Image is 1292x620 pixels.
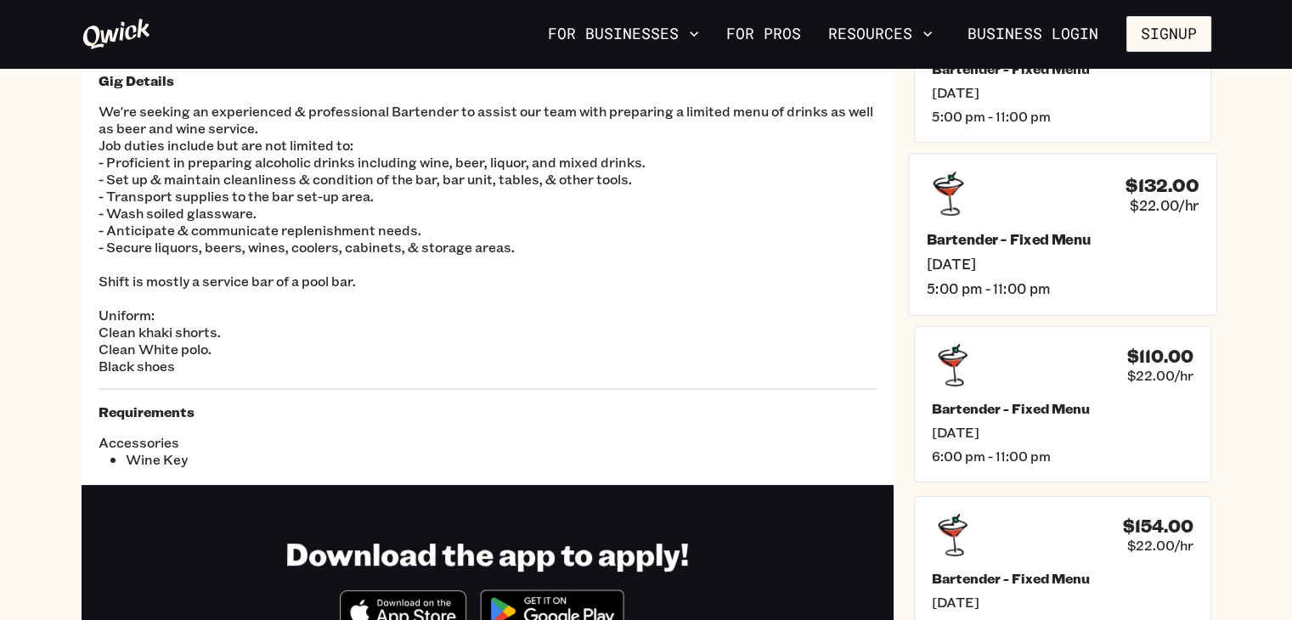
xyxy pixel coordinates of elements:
span: Accessories [99,434,488,451]
a: $110.00$22.00/hrBartender - Fixed Menu[DATE]6:00 pm - 11:00 pm [914,326,1211,482]
span: $22.00/hr [1130,195,1199,213]
h5: Bartender - Fixed Menu [932,60,1193,77]
span: 5:00 pm - 11:00 pm [932,108,1193,125]
span: [DATE] [932,84,1193,101]
h4: $110.00 [1127,346,1193,367]
a: For Pros [719,20,808,48]
p: We're seeking an experienced & professional Bartender to assist our team with preparing a limited... [99,103,877,375]
h5: Bartender - Fixed Menu [932,570,1193,587]
li: Wine Key [126,451,488,468]
a: $132.00$22.00/hrBartender - Fixed Menu[DATE]5:00 pm - 11:00 pm [908,153,1217,315]
h5: Requirements [99,403,877,420]
h1: Download the app to apply! [285,534,689,572]
span: [DATE] [932,594,1193,611]
span: $22.00/hr [1127,367,1193,384]
h5: Gig Details [99,72,877,89]
h5: Bartender - Fixed Menu [932,400,1193,417]
span: [DATE] [926,254,1198,272]
span: [DATE] [932,424,1193,441]
h4: $154.00 [1123,516,1193,537]
span: 6:00 pm - 11:00 pm [932,448,1193,465]
a: Business Login [953,16,1113,52]
button: Resources [821,20,939,48]
h5: Bartender - Fixed Menu [926,229,1198,247]
h4: $132.00 [1125,173,1198,195]
span: 5:00 pm - 11:00 pm [926,279,1198,297]
button: For Businesses [541,20,706,48]
button: Signup [1126,16,1211,52]
span: $22.00/hr [1127,537,1193,554]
